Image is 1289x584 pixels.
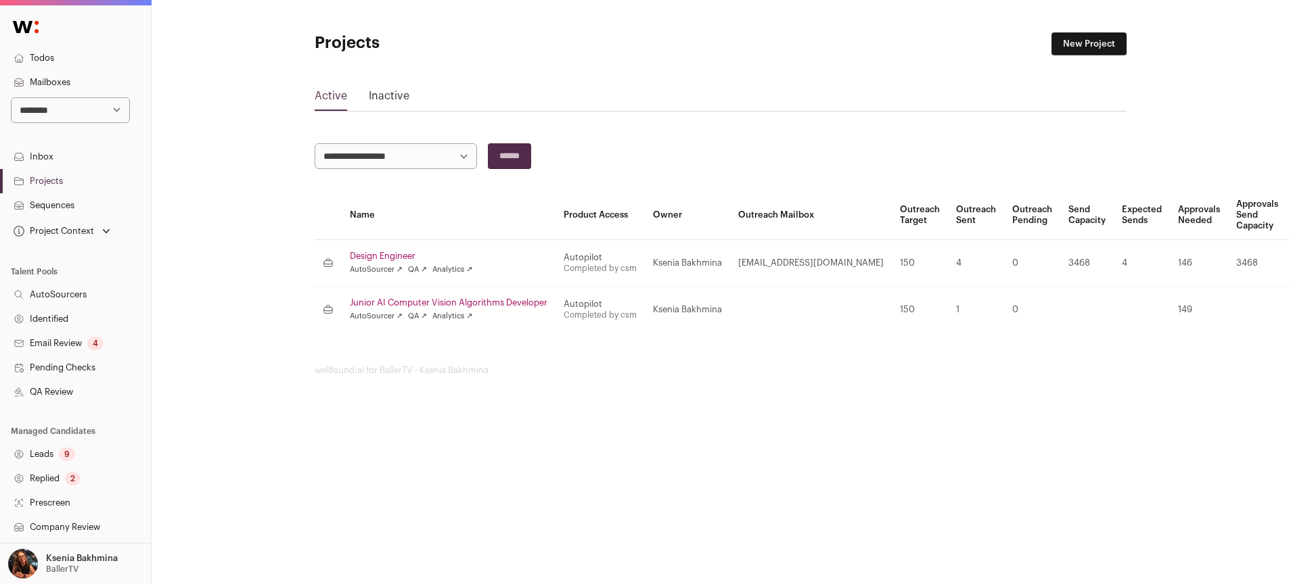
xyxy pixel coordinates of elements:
[1228,191,1286,240] th: Approvals Send Capacity
[1170,287,1228,333] td: 149
[432,264,472,275] a: Analytics ↗
[730,191,892,240] th: Outreach Mailbox
[730,240,892,287] td: [EMAIL_ADDRESS][DOMAIN_NAME]
[350,251,547,262] a: Design Engineer
[315,88,347,109] a: Active
[8,549,38,579] img: 13968079-medium_jpg
[350,297,547,308] a: Junior AI Computer Vision Algorithms Developer
[5,14,46,41] img: Wellfound
[87,337,104,350] div: 4
[350,264,403,275] a: AutoSourcer ↗
[892,191,948,240] th: Outreach Target
[1004,191,1060,240] th: Outreach Pending
[46,564,78,575] p: BallerTV
[948,287,1004,333] td: 1
[59,447,75,461] div: 9
[315,32,585,54] h1: Projects
[5,549,120,579] button: Open dropdown
[432,311,472,322] a: Analytics ↗
[315,365,1127,376] footer: wellfound:ai for BallerTV - Ksenia Bakhmina
[1004,240,1060,287] td: 0
[1228,240,1286,287] td: 3468
[892,240,948,287] td: 150
[948,191,1004,240] th: Outreach Sent
[1060,191,1114,240] th: Send Capacity
[1114,240,1170,287] td: 4
[46,553,118,564] p: Ksenia Bakhmina
[556,191,645,240] th: Product Access
[1114,191,1170,240] th: Expected Sends
[645,191,730,240] th: Owner
[645,240,730,287] td: Ksenia Bakhmina
[948,240,1004,287] td: 4
[564,264,637,272] a: Completed by csm
[369,88,409,109] a: Inactive
[564,311,637,319] a: Completed by csm
[1004,287,1060,333] td: 0
[11,226,94,237] div: Project Context
[408,264,427,275] a: QA ↗
[892,287,948,333] td: 150
[11,222,113,241] button: Open dropdown
[564,252,637,263] div: Autopilot
[350,311,403,322] a: AutoSourcer ↗
[1060,240,1114,287] td: 3468
[645,287,730,333] td: Ksenia Bakhmina
[1170,240,1228,287] td: 146
[408,311,427,322] a: QA ↗
[564,299,637,310] div: Autopilot
[1051,32,1127,55] a: New Project
[1170,191,1228,240] th: Approvals Needed
[342,191,556,240] th: Name
[65,472,81,485] div: 2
